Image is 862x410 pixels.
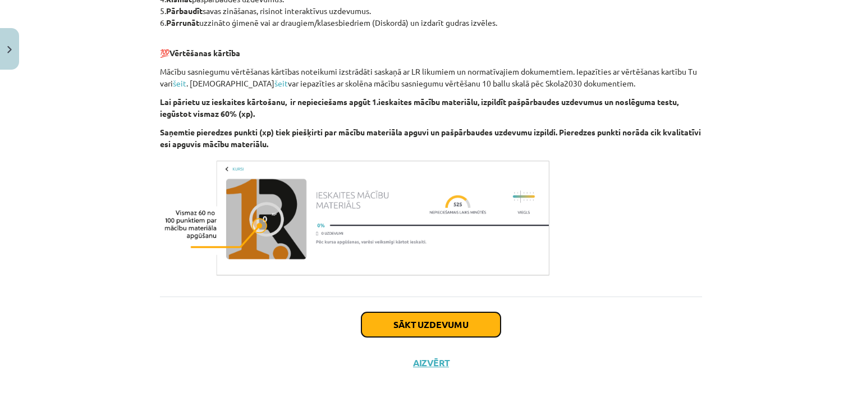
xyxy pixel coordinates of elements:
img: icon-close-lesson-0947bae3869378f0d4975bcd49f059093ad1ed9edebbc8119c70593378902aed.svg [7,46,12,53]
a: šeit [274,78,288,88]
button: Aizvērt [410,357,452,368]
b: Pārbaudīt [166,6,203,16]
button: Sākt uzdevumu [361,312,501,337]
a: šeit [173,78,186,88]
b: Saņemtie pieredzes punkti (xp) tiek piešķirti par mācību materiāla apguvi un pašpārbaudes uzdevum... [160,127,701,149]
b: Pārrunāt [166,17,199,28]
p: 💯 [160,35,702,59]
b: Vērtēšanas kārtība [169,48,240,58]
p: Mācību sasniegumu vērtēšanas kārtības noteikumi izstrādāti saskaņā ar LR likumiem un normatīvajie... [160,66,702,89]
b: Lai pārietu uz ieskaites kārtošanu, ir nepieciešams apgūt 1.ieskaites mācību materiālu, izpildīt ... [160,97,678,119]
